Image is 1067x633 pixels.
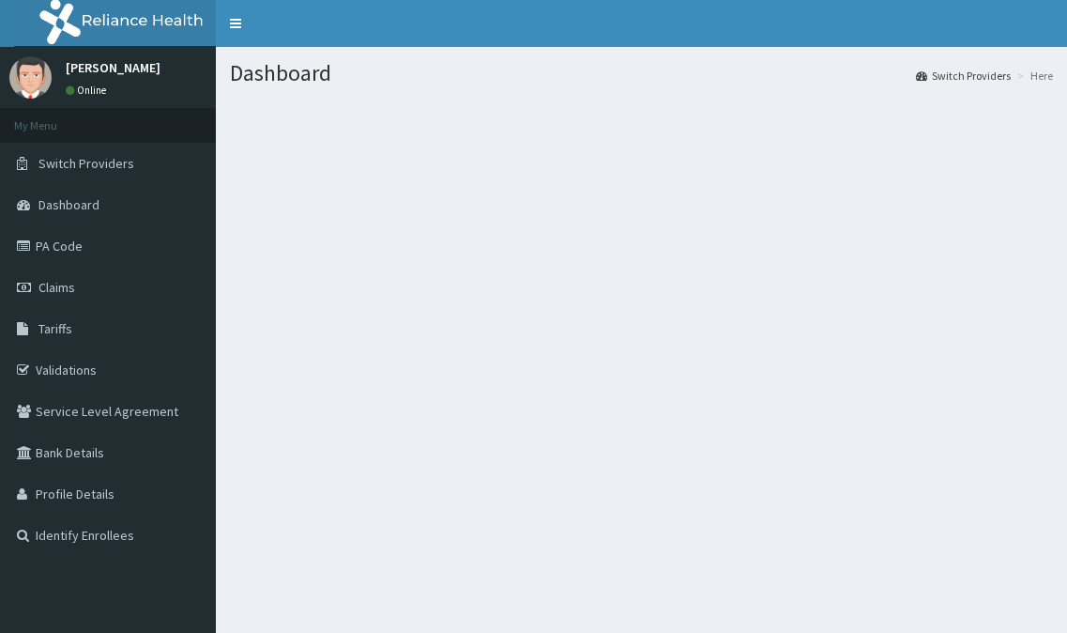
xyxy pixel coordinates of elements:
[38,279,75,296] span: Claims
[38,155,134,172] span: Switch Providers
[9,56,52,99] img: User Image
[66,61,160,74] p: [PERSON_NAME]
[38,196,99,213] span: Dashboard
[38,320,72,337] span: Tariffs
[916,68,1011,84] a: Switch Providers
[66,84,111,97] a: Online
[1013,68,1053,84] li: Here
[230,61,1053,85] h1: Dashboard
